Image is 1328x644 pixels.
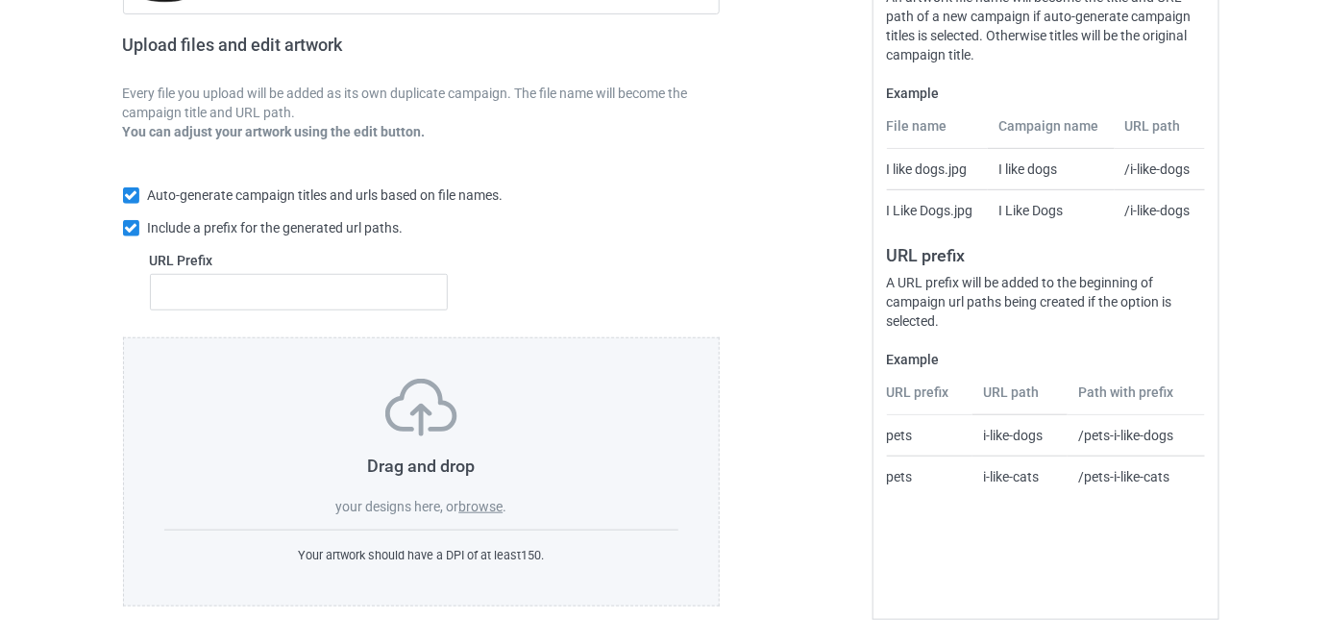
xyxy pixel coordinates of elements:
[988,116,1115,149] th: Campaign name
[887,84,1205,103] label: Example
[887,189,988,231] td: I Like Dogs.jpg
[335,499,458,514] span: your designs here, or
[123,124,426,139] b: You can adjust your artwork using the edit button.
[887,456,973,497] td: pets
[123,35,481,70] h2: Upload files and edit artwork
[385,379,457,436] img: svg+xml;base64,PD94bWwgdmVyc2lvbj0iMS4wIiBlbmNvZGluZz0iVVRGLTgiPz4KPHN2ZyB3aWR0aD0iNzVweCIgaGVpZ2...
[887,383,973,415] th: URL prefix
[1115,149,1205,189] td: /i-like-dogs
[150,251,449,270] label: URL Prefix
[887,149,988,189] td: I like dogs.jpg
[988,149,1115,189] td: I like dogs
[1068,456,1205,497] td: /pets-i-like-cats
[1115,189,1205,231] td: /i-like-dogs
[887,415,973,456] td: pets
[503,499,506,514] span: .
[887,350,1205,369] label: Example
[1068,415,1205,456] td: /pets-i-like-dogs
[988,189,1115,231] td: I Like Dogs
[123,84,721,122] p: Every file you upload will be added as its own duplicate campaign. The file name will become the ...
[458,499,503,514] label: browse
[887,116,988,149] th: File name
[1115,116,1205,149] th: URL path
[972,383,1068,415] th: URL path
[887,244,1205,266] h3: URL prefix
[1068,383,1205,415] th: Path with prefix
[887,273,1205,331] div: A URL prefix will be added to the beginning of campaign url paths being created if the option is ...
[147,220,403,235] span: Include a prefix for the generated url paths.
[972,415,1068,456] td: i-like-dogs
[298,548,544,562] span: Your artwork should have a DPI of at least 150 .
[972,456,1068,497] td: i-like-cats
[164,455,679,477] h3: Drag and drop
[147,187,503,203] span: Auto-generate campaign titles and urls based on file names.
